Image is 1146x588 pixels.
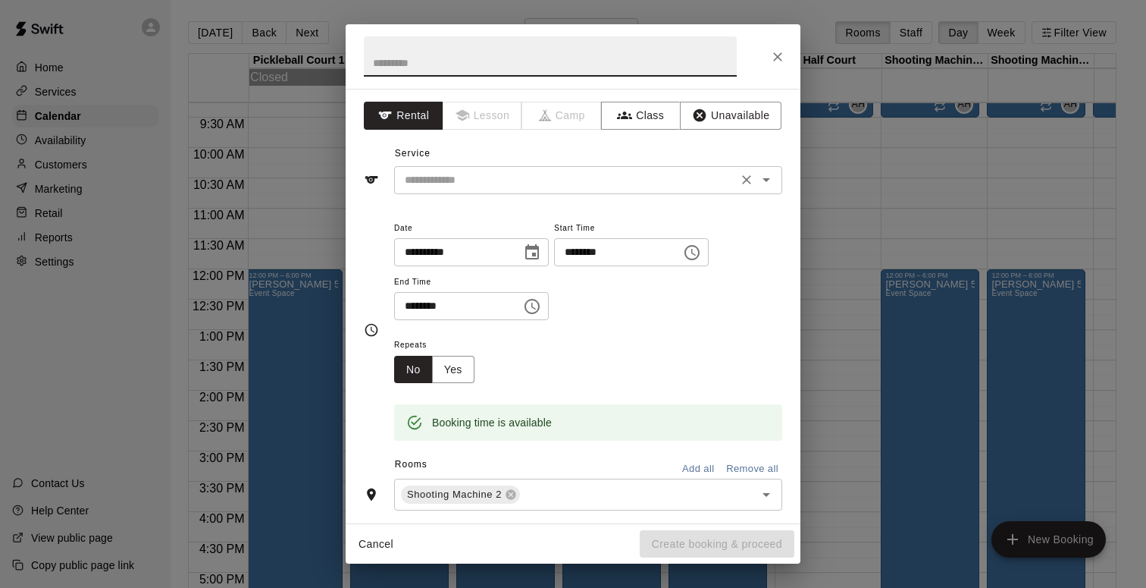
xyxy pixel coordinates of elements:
span: Rooms [395,459,427,470]
button: Open [756,484,777,505]
span: Date [394,219,549,239]
div: Shooting Machine 2 [401,486,520,504]
svg: Timing [364,322,379,338]
span: Lessons must be created in the Services page first [443,102,523,130]
button: Choose time, selected time is 11:30 AM [677,237,707,268]
span: Start Time [554,219,709,239]
button: Close [764,43,791,71]
button: Open [756,169,777,190]
svg: Rooms [364,487,379,502]
button: Remove all [722,458,782,481]
div: outlined button group [394,356,474,384]
div: Booking time is available [432,409,552,436]
button: No [394,356,433,384]
span: Camps can only be created in the Services page [522,102,602,130]
button: Rental [364,102,443,130]
button: Add all [674,458,722,481]
span: Shooting Machine 2 [401,487,508,502]
button: Clear [736,169,757,190]
button: Cancel [352,530,400,558]
button: Class [601,102,681,130]
span: Notes [395,523,782,547]
button: Unavailable [680,102,781,130]
svg: Service [364,172,379,187]
button: Yes [432,356,474,384]
button: Choose time, selected time is 12:00 PM [517,291,547,322]
span: Repeats [394,335,487,356]
span: Service [395,148,431,159]
span: End Time [394,272,549,293]
button: Choose date, selected date is Nov 22, 2025 [517,237,547,268]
